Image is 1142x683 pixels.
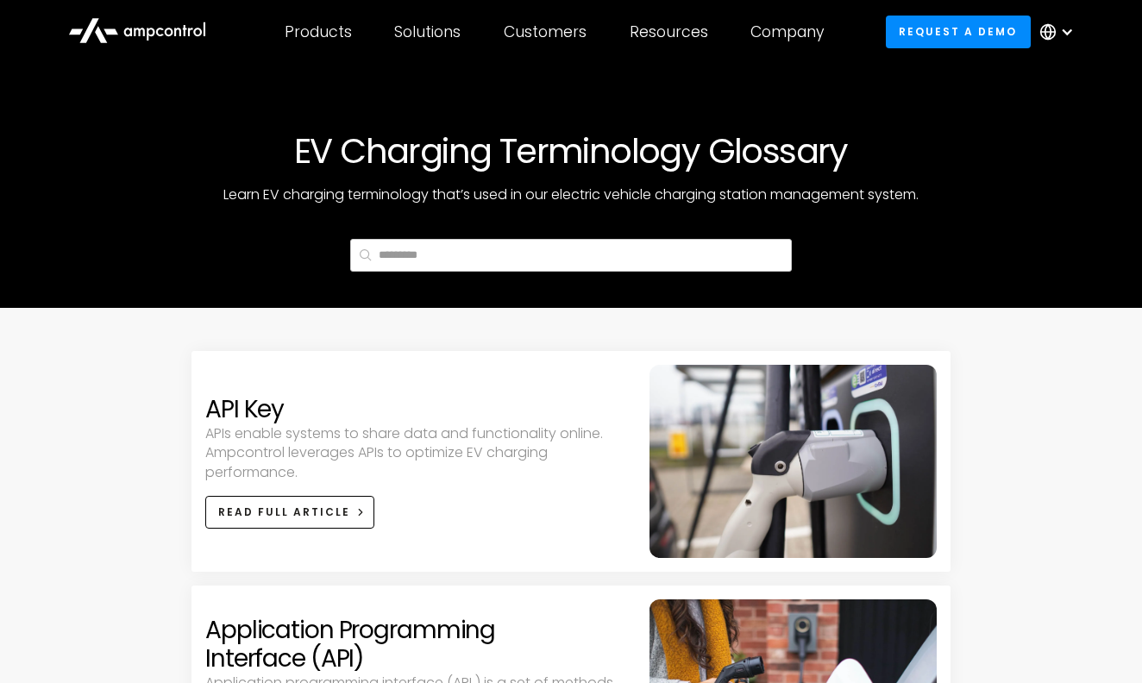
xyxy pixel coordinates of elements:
[218,504,350,520] div: Read full article
[205,496,374,528] a: Read full article
[205,395,284,424] h2: API Key
[205,424,636,482] div: APIs enable systems to share data and functionality online. Ampcontrol leverages APIs to optimize...
[294,130,848,172] h1: EV Charging Terminology Glossary
[205,616,636,674] h2: Application Programming Interface (API)
[394,22,461,41] div: Solutions
[285,22,352,41] div: Products
[504,22,587,41] div: Customers
[223,185,919,204] p: Learn EV charging terminology that’s used in our electric vehicle charging station management sys...
[886,16,1031,47] a: Request a demo
[630,22,708,41] div: Resources
[750,22,825,41] div: Company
